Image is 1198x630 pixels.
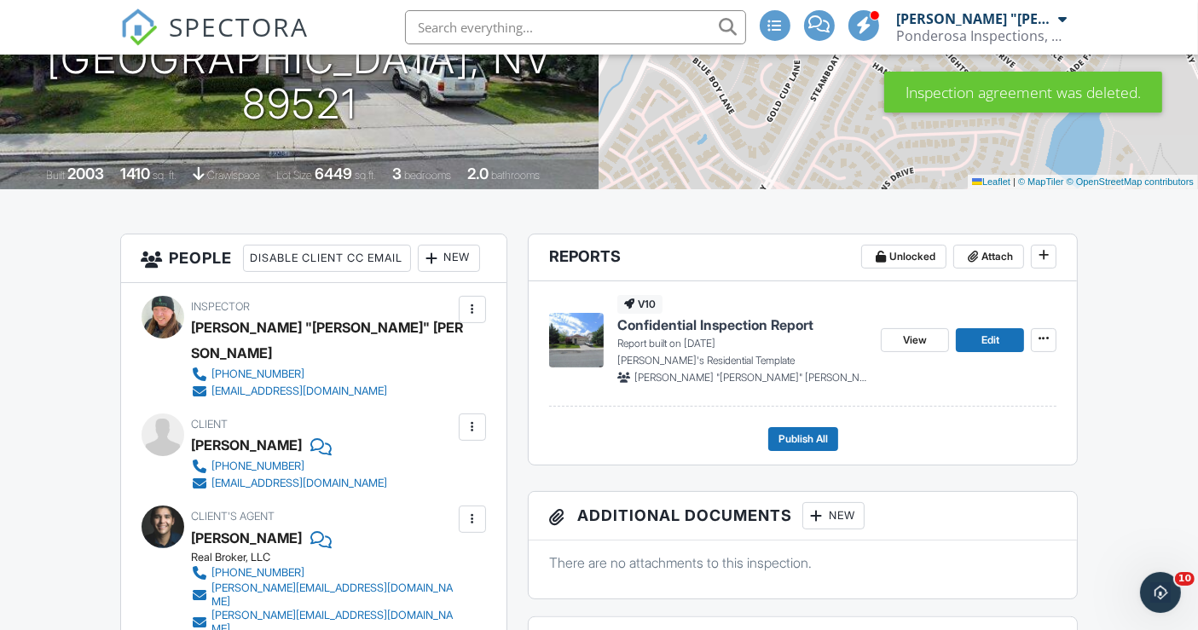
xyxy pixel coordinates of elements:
[212,477,388,490] div: [EMAIL_ADDRESS][DOMAIN_NAME]
[121,234,506,283] h3: People
[46,169,65,182] span: Built
[802,502,865,529] div: New
[529,492,1078,540] h3: Additional Documents
[192,383,454,400] a: [EMAIL_ADDRESS][DOMAIN_NAME]
[355,169,376,182] span: sq.ft.
[404,169,451,182] span: bedrooms
[1018,176,1064,187] a: © MapTiler
[192,418,229,431] span: Client
[276,169,312,182] span: Lot Size
[897,27,1068,44] div: Ponderosa Inspections, LLC
[212,581,454,609] div: [PERSON_NAME][EMAIL_ADDRESS][DOMAIN_NAME]
[549,553,1057,572] p: There are no attachments to this inspection.
[315,165,352,182] div: 6449
[212,384,388,398] div: [EMAIL_ADDRESS][DOMAIN_NAME]
[491,169,540,182] span: bathrooms
[67,165,104,182] div: 2003
[120,9,158,46] img: The Best Home Inspection Software - Spectora
[1067,176,1194,187] a: © OpenStreetMap contributors
[243,245,411,272] div: Disable Client CC Email
[192,315,468,366] div: [PERSON_NAME] "[PERSON_NAME]" [PERSON_NAME]
[192,510,275,523] span: Client's Agent
[192,300,251,313] span: Inspector
[192,551,468,564] div: Real Broker, LLC
[153,169,177,182] span: sq. ft.
[212,459,305,473] div: [PHONE_NUMBER]
[392,165,402,182] div: 3
[884,72,1162,113] div: Inspection agreement was deleted.
[212,367,305,381] div: [PHONE_NUMBER]
[192,432,303,458] div: [PERSON_NAME]
[207,169,260,182] span: crawlspace
[467,165,489,182] div: 2.0
[192,564,454,581] a: [PHONE_NUMBER]
[192,475,388,492] a: [EMAIL_ADDRESS][DOMAIN_NAME]
[192,525,303,551] a: [PERSON_NAME]
[1013,176,1016,187] span: |
[192,366,454,383] a: [PHONE_NUMBER]
[170,9,310,44] span: SPECTORA
[405,10,746,44] input: Search everything...
[1175,572,1195,586] span: 10
[1140,572,1181,613] iframe: Intercom live chat
[897,10,1055,27] div: [PERSON_NAME] "[PERSON_NAME]" [PERSON_NAME]
[418,245,480,272] div: New
[120,165,150,182] div: 1410
[212,566,305,580] div: [PHONE_NUMBER]
[120,23,310,59] a: SPECTORA
[972,176,1010,187] a: Leaflet
[192,581,454,609] a: [PERSON_NAME][EMAIL_ADDRESS][DOMAIN_NAME]
[192,458,388,475] a: [PHONE_NUMBER]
